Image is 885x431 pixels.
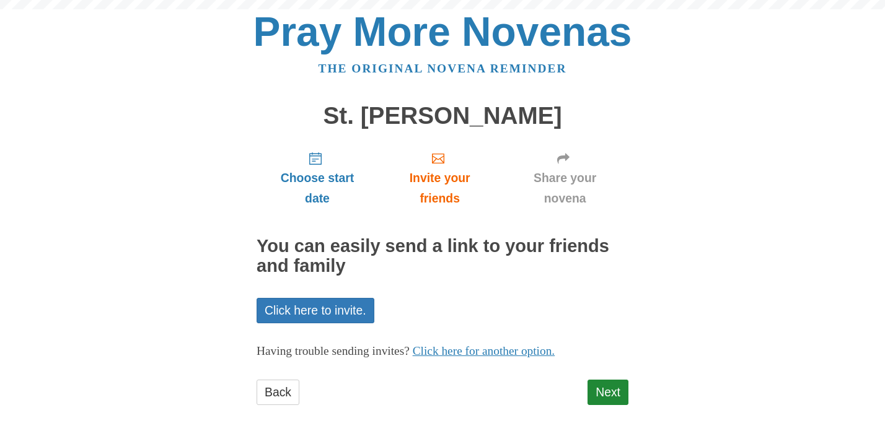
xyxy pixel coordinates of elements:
h2: You can easily send a link to your friends and family [257,237,628,276]
span: Having trouble sending invites? [257,344,410,357]
a: Back [257,380,299,405]
h1: St. [PERSON_NAME] [257,103,628,129]
a: Invite your friends [378,141,501,215]
a: Next [588,380,628,405]
span: Invite your friends [390,168,489,209]
span: Share your novena [514,168,616,209]
span: Choose start date [269,168,366,209]
a: Click here to invite. [257,298,374,323]
a: Share your novena [501,141,628,215]
a: The original novena reminder [319,62,567,75]
a: Click here for another option. [413,344,555,357]
a: Pray More Novenas [253,9,632,54]
a: Choose start date [257,141,378,215]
